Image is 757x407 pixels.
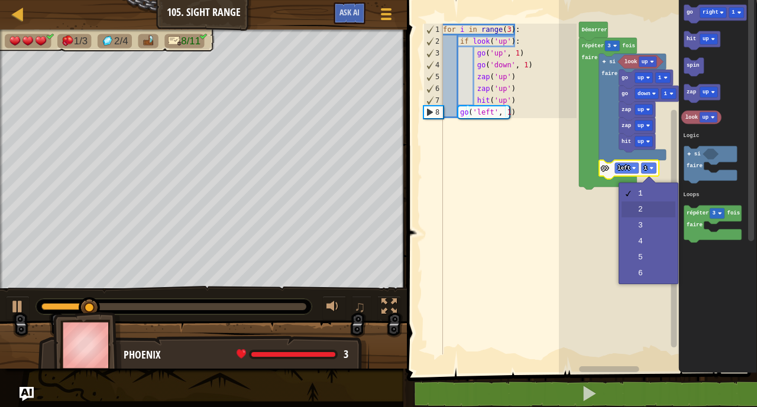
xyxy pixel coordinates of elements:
[181,35,200,47] span: 8/11
[424,71,443,83] div: 5
[683,134,699,139] text: Logic
[638,221,667,230] div: 3
[638,123,644,129] text: up
[354,298,366,315] span: ♫
[424,24,443,35] div: 1
[344,347,348,362] span: 3
[638,205,667,214] div: 2
[727,211,740,217] text: fois
[638,75,644,81] text: up
[703,37,709,43] text: up
[53,312,122,377] img: thang_avatar_frame.png
[424,106,443,118] div: 8
[617,165,630,171] text: left
[638,107,644,113] text: up
[114,35,128,47] span: 2/4
[609,59,616,65] text: si
[638,237,667,246] div: 4
[638,269,667,278] div: 6
[644,165,648,171] text: 1
[622,43,635,49] text: fois
[581,27,607,33] text: Démarrer
[377,296,401,320] button: Basculer en plein écran
[687,164,703,170] text: faire
[687,211,709,217] text: répéter
[638,253,667,262] div: 5
[732,10,736,16] text: 1
[424,47,443,59] div: 3
[622,75,628,81] text: go
[424,95,443,106] div: 7
[703,10,719,16] text: right
[607,43,610,49] text: 3
[687,63,700,69] text: spin
[687,37,696,43] text: hit
[424,83,443,95] div: 6
[371,2,401,30] button: Afficher le menu
[339,6,360,18] span: Ask AI
[664,91,668,97] text: 1
[687,90,696,96] text: zap
[124,347,357,363] div: Phoenix
[164,34,204,48] li: Seulement 9 lignes de code
[638,91,651,97] text: down
[424,35,443,47] div: 2
[98,34,132,48] li: Collect the gems.
[685,115,698,121] text: look
[625,59,638,65] text: look
[424,59,443,71] div: 4
[683,193,699,198] text: Loops
[57,34,92,48] li: Defeat the enemies.
[622,91,628,97] text: go
[601,71,617,77] text: faire
[703,90,709,96] text: up
[5,34,51,48] li: Your hero must survive.
[622,107,631,113] text: zap
[601,165,608,171] text: go
[622,123,631,129] text: zap
[74,35,88,47] span: 1/3
[658,75,662,81] text: 1
[237,349,348,360] div: health: 3 / 3
[713,211,716,217] text: 3
[703,115,709,121] text: up
[622,139,631,145] text: hit
[694,152,701,158] text: si
[322,296,346,320] button: Ajuster le volume
[687,223,703,229] text: faire
[642,59,648,65] text: up
[581,43,604,49] text: répéter
[638,189,667,198] div: 1
[581,55,597,61] text: faire
[6,296,30,320] button: Ctrl + P: Play
[334,2,365,24] button: Ask AI
[138,34,158,48] li: Go to the raft.
[687,10,693,16] text: go
[20,387,34,401] button: Ask AI
[638,139,644,145] text: up
[352,296,372,320] button: ♫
